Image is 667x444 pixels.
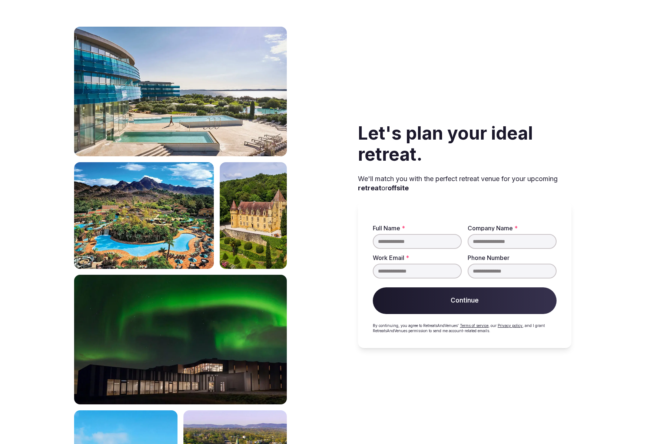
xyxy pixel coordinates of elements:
img: Phoenix river ranch resort [74,162,214,269]
h2: Let's plan your ideal retreat. [358,123,571,165]
a: Privacy policy [498,323,522,328]
label: Company Name [468,225,557,231]
img: Castle on a slope [220,162,287,269]
label: Phone Number [468,255,557,261]
label: Full Name [373,225,462,231]
p: By continuing, you agree to RetreatsAndVenues' , our , and I grant RetreatsAndVenues permission t... [373,323,557,333]
strong: offsite [388,184,409,192]
strong: retreat [358,184,381,192]
a: Terms of service [460,323,488,328]
img: Falkensteiner outdoor resort with pools [74,27,287,156]
p: We'll match you with the perfect retreat venue for your upcoming or [358,174,571,193]
img: Iceland northern lights [74,275,287,404]
button: Continue [373,287,557,314]
label: Work Email [373,255,462,261]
